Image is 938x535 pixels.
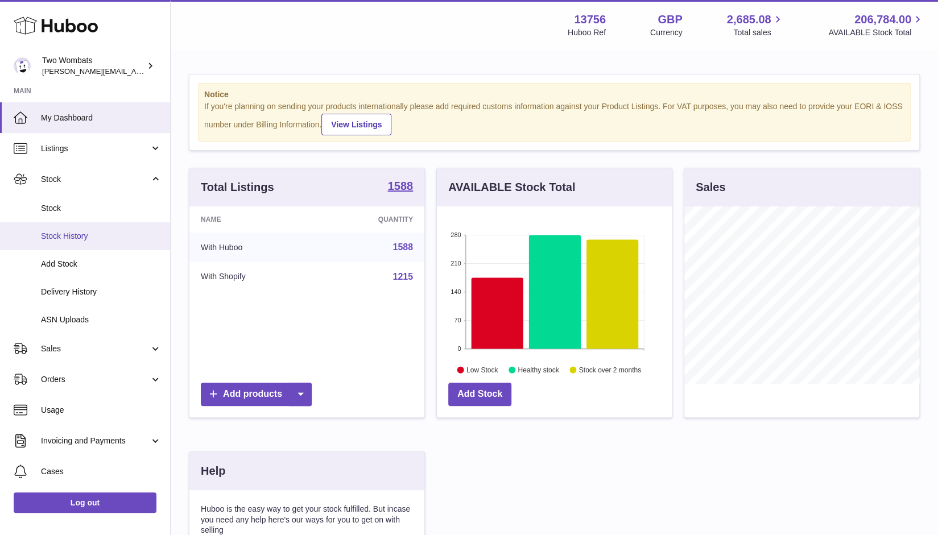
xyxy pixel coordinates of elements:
text: Low Stock [466,366,498,374]
div: If you're planning on sending your products internationally please add required customs informati... [204,101,904,135]
img: philip.carroll@twowombats.com [14,57,31,74]
span: My Dashboard [41,113,162,123]
a: 1588 [392,242,413,252]
h3: Total Listings [201,180,274,195]
text: Stock over 2 months [579,366,641,374]
span: 206,784.00 [854,12,911,27]
strong: 13756 [574,12,606,27]
text: 280 [451,231,461,238]
a: Add Stock [448,383,511,406]
text: 210 [451,260,461,267]
a: View Listings [321,114,391,135]
span: Stock History [41,231,162,242]
text: 0 [457,345,461,352]
span: Sales [41,343,150,354]
a: 206,784.00 AVAILABLE Stock Total [828,12,924,38]
strong: Notice [204,89,904,100]
span: Listings [41,143,150,154]
span: AVAILABLE Stock Total [828,27,924,38]
span: Total sales [733,27,784,38]
span: Usage [41,405,162,416]
span: Orders [41,374,150,385]
span: Stock [41,203,162,214]
td: With Shopify [189,262,316,292]
a: 1588 [388,180,414,194]
text: Healthy stock [518,366,559,374]
th: Name [189,206,316,233]
h3: Sales [696,180,725,195]
h3: Help [201,463,225,479]
span: Invoicing and Payments [41,436,150,446]
span: Stock [41,174,150,185]
span: 2,685.08 [727,12,771,27]
td: With Huboo [189,233,316,262]
strong: 1588 [388,180,414,192]
a: 1215 [392,272,413,281]
span: ASN Uploads [41,314,162,325]
div: Two Wombats [42,55,144,77]
a: Add products [201,383,312,406]
a: Log out [14,492,156,513]
h3: AVAILABLE Stock Total [448,180,575,195]
div: Huboo Ref [568,27,606,38]
span: Cases [41,466,162,477]
div: Currency [650,27,683,38]
a: 2,685.08 Total sales [727,12,784,38]
text: 140 [451,288,461,295]
text: 70 [454,317,461,324]
th: Quantity [316,206,424,233]
strong: GBP [658,12,682,27]
span: Delivery History [41,287,162,297]
span: [PERSON_NAME][EMAIL_ADDRESS][PERSON_NAME][DOMAIN_NAME] [42,67,289,76]
span: Add Stock [41,259,162,269]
